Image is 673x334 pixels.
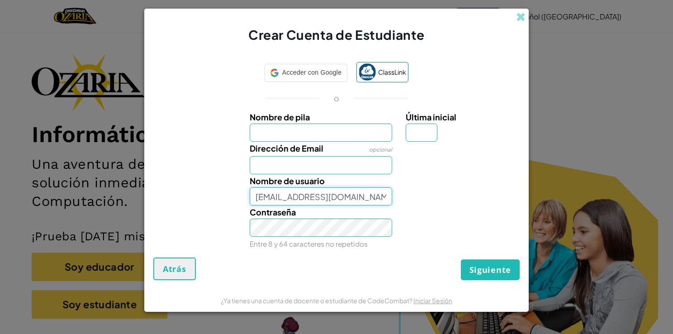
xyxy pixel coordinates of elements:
[163,263,186,274] span: Atrás
[369,146,392,153] span: opcional
[250,143,323,153] span: Dirección de Email
[359,63,376,81] img: classlink-logo-small.png
[250,207,296,217] span: Contraseña
[221,296,413,305] span: ¿Ya tienes una cuenta de docente o estudiante de CodeCombat?
[469,264,511,275] span: Siguiente
[461,259,520,280] button: Siguiente
[248,27,425,43] span: Crear Cuenta de Estudiante
[406,112,456,122] span: Última inicial
[282,66,341,79] span: Acceder con Google
[265,64,347,82] div: Acceder con Google
[413,296,452,305] a: Iniciar Sesión
[250,239,368,248] small: Entre 8 y 64 caracteres no repetidos
[250,112,310,122] span: Nombre de pila
[378,66,406,79] span: ClassLink
[153,258,196,280] button: Atrás
[250,176,325,186] span: Nombre de usuario
[334,93,339,104] p: o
